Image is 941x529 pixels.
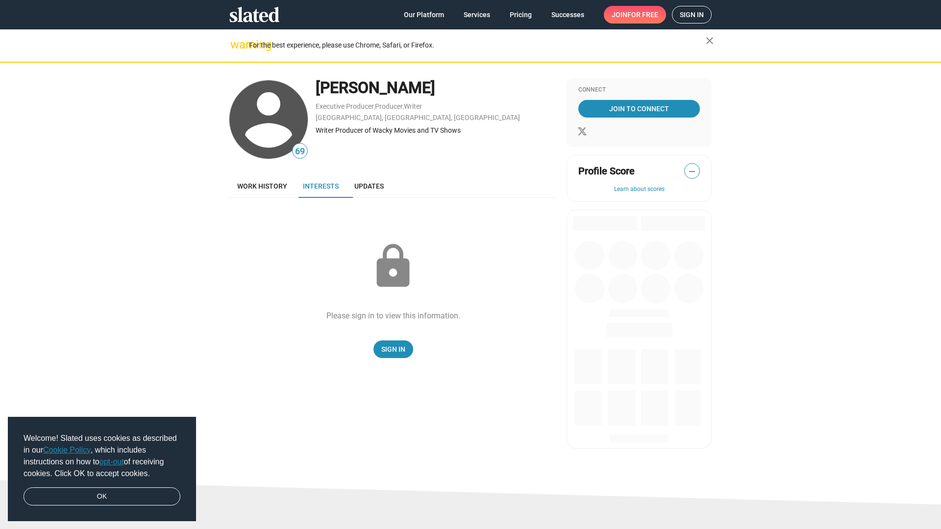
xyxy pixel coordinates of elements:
[396,6,452,24] a: Our Platform
[502,6,540,24] a: Pricing
[316,126,557,135] div: Writer Producer of Wacky Movies and TV Shows
[24,487,180,506] a: dismiss cookie message
[672,6,712,24] a: Sign in
[347,174,392,198] a: Updates
[578,186,700,193] button: Learn about scores
[510,6,532,24] span: Pricing
[578,165,635,178] span: Profile Score
[316,77,557,98] div: [PERSON_NAME]
[43,446,91,454] a: Cookie Policy
[369,242,418,291] mat-icon: lock
[551,6,584,24] span: Successes
[316,114,520,121] a: [GEOGRAPHIC_DATA], [GEOGRAPHIC_DATA], [GEOGRAPHIC_DATA]
[704,35,716,47] mat-icon: close
[295,174,347,198] a: Interests
[580,100,698,118] span: Join To Connect
[374,104,375,110] span: ,
[375,102,403,110] a: Producer
[293,145,307,158] span: 69
[680,6,704,23] span: Sign in
[685,165,699,178] span: —
[24,433,180,480] span: Welcome! Slated uses cookies as described in our , which includes instructions on how to of recei...
[316,102,374,110] a: Executive Producer
[456,6,498,24] a: Services
[578,100,700,118] a: Join To Connect
[604,6,666,24] a: Joinfor free
[99,457,124,466] a: opt-out
[381,340,405,358] span: Sign In
[464,6,490,24] span: Services
[544,6,592,24] a: Successes
[326,311,460,321] div: Please sign in to view this information.
[404,6,444,24] span: Our Platform
[237,182,287,190] span: Work history
[8,417,196,522] div: cookieconsent
[229,174,295,198] a: Work history
[303,182,339,190] span: Interests
[627,6,658,24] span: for free
[612,6,658,24] span: Join
[404,102,422,110] a: Writer
[578,86,700,94] div: Connect
[354,182,384,190] span: Updates
[373,340,413,358] a: Sign In
[230,39,242,50] mat-icon: warning
[249,39,706,52] div: For the best experience, please use Chrome, Safari, or Firefox.
[403,104,404,110] span: ,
